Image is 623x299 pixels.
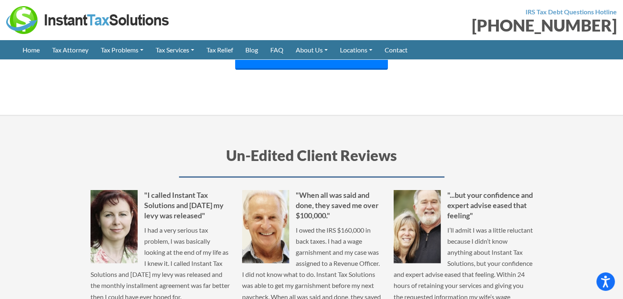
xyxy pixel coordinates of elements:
[91,190,230,221] h5: "I called Instant Tax Solutions and [DATE] my levy was released"
[318,17,617,34] div: [PHONE_NUMBER]
[91,145,533,178] h2: Un-Edited Client Reviews
[290,40,334,59] a: About Us
[200,40,239,59] a: Tax Relief
[264,40,290,59] a: FAQ
[150,40,200,59] a: Tax Services
[242,190,289,263] img: Joseph H.
[378,40,414,59] a: Contact
[334,40,378,59] a: Locations
[394,190,441,263] img: Debbie and Dennis S.
[46,40,95,59] a: Tax Attorney
[242,190,381,221] h5: "When all was said and done, they saved me over $100,000."
[526,8,617,16] strong: IRS Tax Debt Questions Hotline
[16,40,46,59] a: Home
[239,40,264,59] a: Blog
[394,190,533,221] h5: "...but your confidence and expert advise eased that feeling"
[6,6,170,34] img: Instant Tax Solutions Logo
[95,40,150,59] a: Tax Problems
[6,15,170,23] a: Instant Tax Solutions Logo
[91,190,138,263] img: Kathleen R.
